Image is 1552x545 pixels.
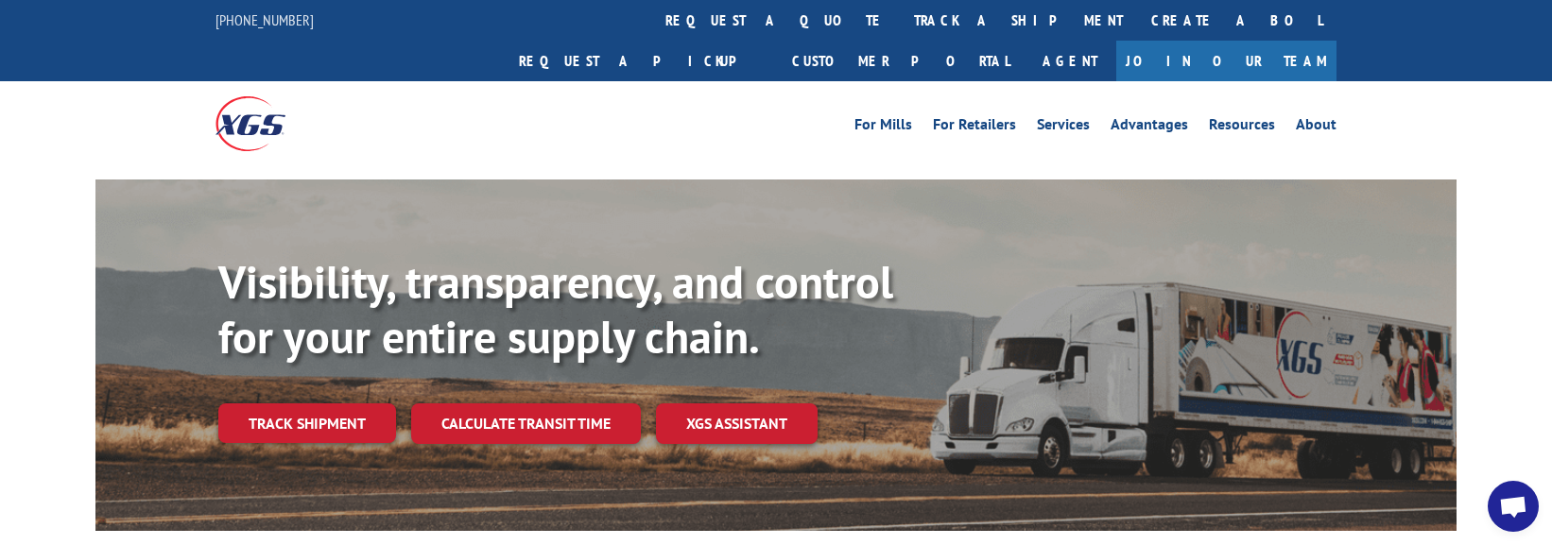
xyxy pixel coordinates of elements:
[411,403,641,444] a: Calculate transit time
[1488,481,1539,532] div: Open chat
[505,41,778,81] a: Request a pickup
[1111,117,1188,138] a: Advantages
[1209,117,1275,138] a: Resources
[216,10,314,29] a: [PHONE_NUMBER]
[1296,117,1336,138] a: About
[1116,41,1336,81] a: Join Our Team
[218,252,893,366] b: Visibility, transparency, and control for your entire supply chain.
[854,117,912,138] a: For Mills
[1037,117,1090,138] a: Services
[1024,41,1116,81] a: Agent
[218,403,396,443] a: Track shipment
[778,41,1024,81] a: Customer Portal
[933,117,1016,138] a: For Retailers
[656,403,818,444] a: XGS ASSISTANT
